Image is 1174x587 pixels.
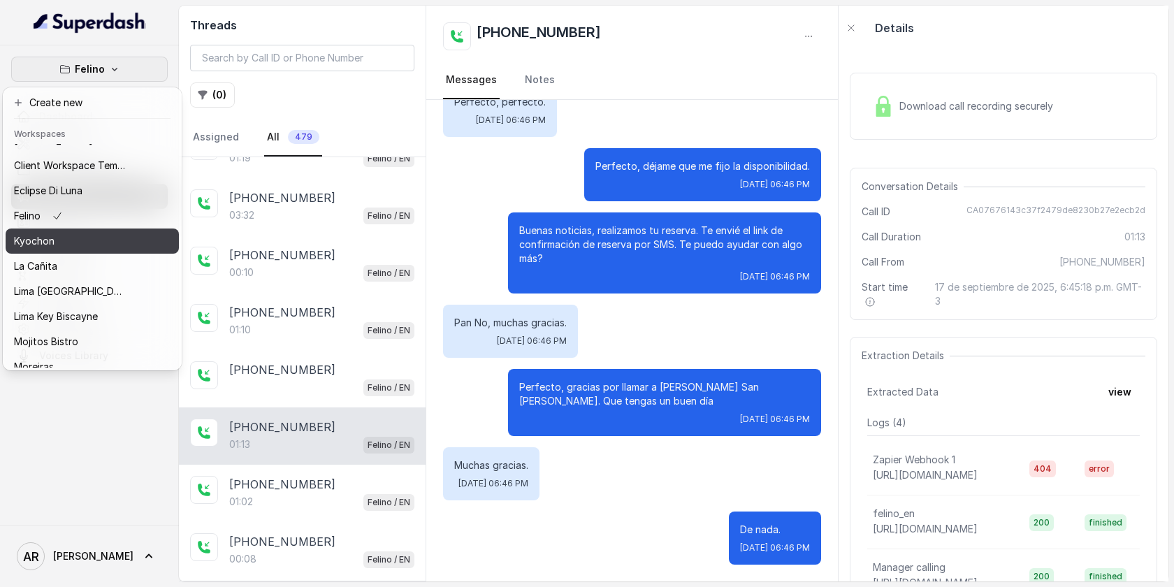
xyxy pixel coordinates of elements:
button: Create new [6,90,179,115]
p: Felino [75,61,105,78]
p: Client Workspace Template [14,157,126,174]
div: Felino [3,87,182,370]
p: Lima Key Biscayne [14,308,98,325]
p: Moreiras [14,358,54,375]
header: Workspaces [6,122,179,144]
button: Felino [11,57,168,82]
p: Mojitos Bistro [14,333,78,350]
p: Eclipse Di Luna [14,182,82,199]
p: La Cañita [14,258,57,275]
p: Kyochon [14,233,55,249]
p: Lima [GEOGRAPHIC_DATA] [14,283,126,300]
p: Felino [14,208,41,224]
